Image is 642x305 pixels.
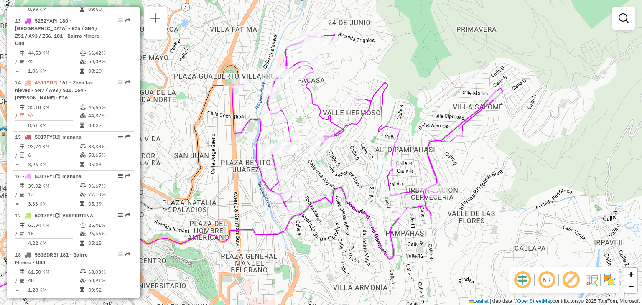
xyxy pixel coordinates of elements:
[28,67,79,75] td: 1,06 KM
[80,113,86,118] i: % de utilização da cubagem
[628,269,634,279] span: +
[20,113,25,118] i: Total de Atividades
[28,112,79,120] td: 53
[15,134,82,140] span: 15 -
[517,298,553,304] a: OpenStreetMap
[118,134,123,139] em: Opções
[88,151,130,159] td: 58,65%
[15,18,103,46] span: 13 -
[20,183,25,188] i: Distância Total
[80,192,86,197] i: % de utilização da cubagem
[624,280,637,293] a: Zoom out
[585,273,599,287] img: Fluxo de ruas
[512,270,532,290] span: Ocultar deslocamento
[15,57,19,66] td: /
[28,239,79,247] td: 4,22 KM
[28,160,79,169] td: 3,96 KM
[35,252,56,258] span: 5636DRB
[59,173,82,179] span: | manana
[15,67,19,75] td: =
[15,18,103,46] span: | 180 - [GEOGRAPHIC_DATA] - E25 / SB4 / Z51 / A93 / Z56, 181 - Bairro Minero - U88
[20,231,25,236] i: Total de Atividades
[80,152,86,158] i: % de utilização da cubagem
[15,173,82,179] span: 16 -
[88,229,130,238] td: 26,56%
[125,213,130,218] em: Rota exportada
[28,229,79,238] td: 15
[15,121,19,130] td: =
[20,269,25,274] i: Distância Total
[20,152,25,158] i: Total de Atividades
[88,103,130,112] td: 46,66%
[466,298,642,305] div: Map data © contributors,© 2025 TomTom, Microsoft
[20,144,25,149] i: Distância Total
[20,223,25,228] i: Distância Total
[125,134,130,139] em: Rota exportada
[28,49,79,57] td: 44,53 KM
[80,123,84,128] i: Tempo total em rota
[88,182,130,190] td: 96,67%
[561,270,581,290] span: Exibir rótulo
[15,286,19,294] td: =
[88,221,130,229] td: 25,41%
[88,160,130,169] td: 05:33
[80,105,86,110] i: % de utilização do peso
[28,57,79,66] td: 42
[28,268,79,276] td: 61,50 KM
[28,103,79,112] td: 32,18 KM
[118,173,123,178] em: Opções
[55,174,59,179] i: Veículo já utilizado nesta sessão
[615,10,632,27] a: Exibir filtros
[28,121,79,130] td: 0,61 KM
[80,183,86,188] i: % de utilização do peso
[15,5,19,13] td: =
[28,151,79,159] td: 6
[15,79,93,101] span: | 161 - Zona las nieves - SN7 / A93 / S18, 164 - [PERSON_NAME]- E36
[624,268,637,280] a: Zoom in
[469,298,489,304] a: Leaflet
[28,182,79,190] td: 39,92 KM
[80,59,86,64] i: % de utilização da cubagem
[15,160,19,169] td: =
[20,59,25,64] i: Total de Atividades
[15,79,93,101] span: 14 -
[118,252,123,257] em: Opções
[88,112,130,120] td: 44,87%
[15,151,19,159] td: /
[80,287,84,292] i: Tempo total em rota
[147,10,164,29] a: Nova sessão e pesquisa
[88,190,130,198] td: 77,10%
[35,18,56,24] span: 5252YAP
[28,200,79,208] td: 3,33 KM
[55,213,59,218] i: Veículo já utilizado nesta sessão
[15,212,93,219] span: 17 -
[15,252,88,265] span: 18 -
[490,298,491,304] span: |
[118,18,123,23] em: Opções
[88,142,130,151] td: 83,38%
[80,51,86,56] i: % de utilização do peso
[59,212,93,219] span: | VESPERTINA
[80,278,86,283] i: % de utilização da cubagem
[537,270,557,290] span: Ocultar NR
[15,190,19,198] td: /
[125,173,130,178] em: Rota exportada
[28,286,79,294] td: 1,28 KM
[28,221,79,229] td: 63,34 KM
[15,276,19,285] td: /
[88,5,130,13] td: 09:50
[15,239,19,247] td: =
[35,173,55,179] span: 5017FYI
[118,213,123,218] em: Opções
[88,239,130,247] td: 05:18
[35,79,56,86] span: 4511YDF
[35,212,55,219] span: 5017FYI
[88,57,130,66] td: 53,09%
[20,51,25,56] i: Distância Total
[28,5,79,13] td: 0,99 KM
[118,80,123,85] em: Opções
[125,252,130,257] em: Rota exportada
[15,229,19,238] td: /
[80,69,84,74] i: Tempo total em rota
[28,190,79,198] td: 12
